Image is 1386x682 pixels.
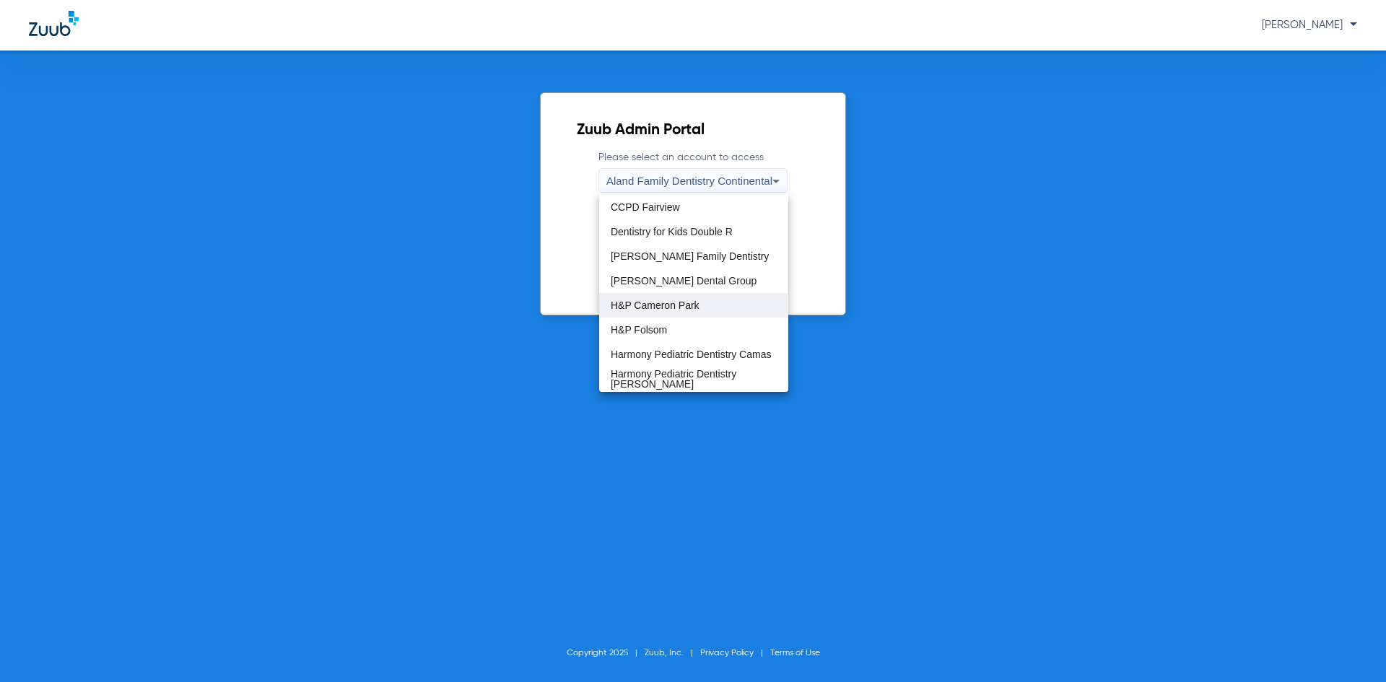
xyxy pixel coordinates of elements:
[611,227,733,237] span: Dentistry for Kids Double R
[611,276,757,286] span: [PERSON_NAME] Dental Group
[1314,613,1386,682] iframe: Chat Widget
[611,369,777,389] span: Harmony Pediatric Dentistry [PERSON_NAME]
[611,251,769,261] span: [PERSON_NAME] Family Dentistry
[611,202,680,212] span: CCPD Fairview
[611,325,667,335] span: H&P Folsom
[611,349,772,359] span: Harmony Pediatric Dentistry Camas
[611,300,699,310] span: H&P Cameron Park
